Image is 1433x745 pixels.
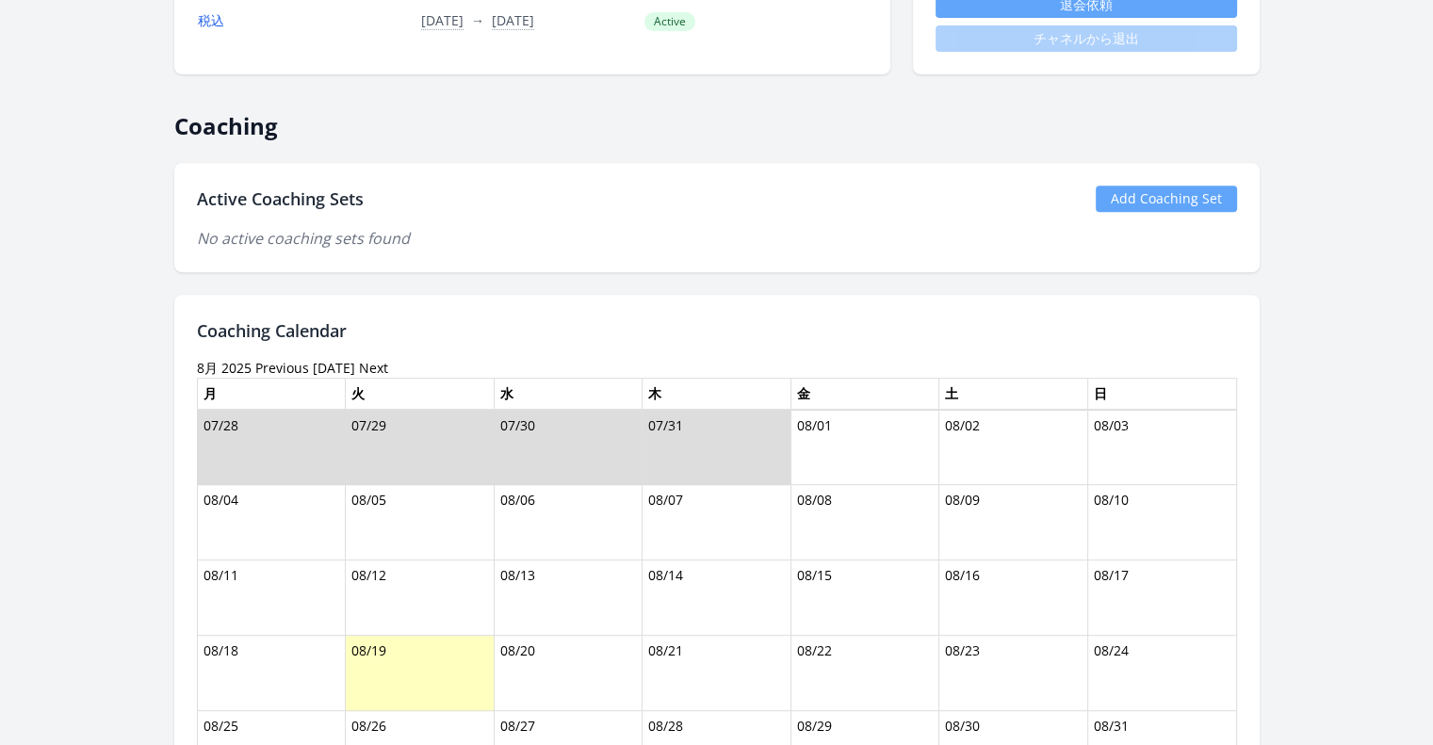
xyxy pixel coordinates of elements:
[421,11,464,30] button: [DATE]
[939,560,1088,636] td: 08/16
[346,378,495,410] th: 火
[255,359,309,377] a: Previous
[643,378,791,410] th: 木
[494,378,643,410] th: 水
[939,378,1088,410] th: 土
[644,12,695,31] span: Active
[359,359,388,377] a: Next
[790,485,939,560] td: 08/08
[492,11,534,30] button: [DATE]
[494,636,643,711] td: 08/20
[643,485,791,560] td: 08/07
[197,227,1237,250] p: No active coaching sets found
[1087,485,1236,560] td: 08/10
[197,560,346,636] td: 08/11
[346,560,495,636] td: 08/12
[174,97,1260,140] h2: Coaching
[471,11,484,29] span: →
[1087,560,1236,636] td: 08/17
[1096,186,1237,212] a: Add Coaching Set
[494,410,643,485] td: 07/30
[790,636,939,711] td: 08/22
[790,410,939,485] td: 08/01
[643,636,791,711] td: 08/21
[1087,378,1236,410] th: 日
[494,560,643,636] td: 08/13
[313,359,355,377] a: [DATE]
[346,485,495,560] td: 08/05
[198,11,224,29] a: 税込
[790,378,939,410] th: 金
[643,560,791,636] td: 08/14
[494,485,643,560] td: 08/06
[790,560,939,636] td: 08/15
[197,485,346,560] td: 08/04
[197,378,346,410] th: 月
[1087,636,1236,711] td: 08/24
[197,186,364,212] h2: Active Coaching Sets
[1087,410,1236,485] td: 08/03
[197,317,1237,344] h2: Coaching Calendar
[197,359,252,377] time: 8月 2025
[197,410,346,485] td: 07/28
[346,410,495,485] td: 07/29
[197,636,346,711] td: 08/18
[939,485,1088,560] td: 08/09
[346,636,495,711] td: 08/19
[939,636,1088,711] td: 08/23
[643,410,791,485] td: 07/31
[939,410,1088,485] td: 08/02
[936,25,1237,52] span: チャネルから退出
